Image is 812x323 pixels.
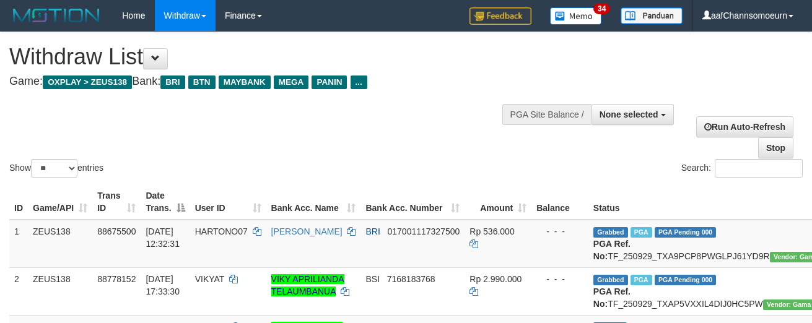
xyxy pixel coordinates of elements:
[9,75,529,88] h4: Game: Bank:
[758,137,793,158] a: Stop
[97,226,136,236] span: 88675500
[9,159,103,178] label: Show entries
[469,274,522,284] span: Rp 2.990.000
[465,184,531,220] th: Amount: activate to sort column ascending
[28,220,92,268] td: ZEUS138
[9,6,103,25] img: MOTION_logo.png
[593,227,628,238] span: Grabbed
[9,267,28,315] td: 2
[681,159,803,178] label: Search:
[696,116,793,137] a: Run Auto-Refresh
[195,226,248,236] span: HARTONO07
[9,220,28,268] td: 1
[469,226,514,236] span: Rp 536.000
[271,226,343,236] a: [PERSON_NAME]
[271,274,344,296] a: VIKY APRILIANDA TELAUMBANUA
[146,226,180,249] span: [DATE] 12:32:31
[146,274,180,296] span: [DATE] 17:33:30
[31,159,77,178] select: Showentries
[365,226,380,236] span: BRI
[351,75,367,89] span: ...
[219,75,271,89] span: MAYBANK
[593,239,631,261] b: PGA Ref. No:
[593,286,631,309] b: PGA Ref. No:
[593,275,628,285] span: Grabbed
[536,225,583,238] div: - - -
[655,227,717,238] span: PGA Pending
[593,3,610,14] span: 34
[360,184,465,220] th: Bank Acc. Number: activate to sort column ascending
[715,159,803,178] input: Search:
[160,75,185,89] span: BRI
[592,104,674,125] button: None selected
[9,184,28,220] th: ID
[600,110,658,119] span: None selected
[536,273,583,285] div: - - -
[365,274,380,284] span: BSI
[274,75,309,89] span: MEGA
[28,184,92,220] th: Game/API: activate to sort column ascending
[43,75,132,89] span: OXPLAY > ZEUS138
[97,274,136,284] span: 88778152
[92,184,141,220] th: Trans ID: activate to sort column ascending
[631,275,652,285] span: Marked by aafchomsokheang
[28,267,92,315] td: ZEUS138
[141,184,190,220] th: Date Trans.: activate to sort column descending
[387,274,435,284] span: Copy 7168183768 to clipboard
[531,184,588,220] th: Balance
[9,45,529,69] h1: Withdraw List
[621,7,683,24] img: panduan.png
[195,274,224,284] span: VIKYAT
[655,275,717,285] span: PGA Pending
[188,75,216,89] span: BTN
[190,184,266,220] th: User ID: activate to sort column ascending
[469,7,531,25] img: Feedback.jpg
[631,227,652,238] span: Marked by aaftrukkakada
[550,7,602,25] img: Button%20Memo.svg
[387,226,460,236] span: Copy 017001117327500 to clipboard
[502,104,592,125] div: PGA Site Balance /
[266,184,361,220] th: Bank Acc. Name: activate to sort column ascending
[312,75,347,89] span: PANIN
